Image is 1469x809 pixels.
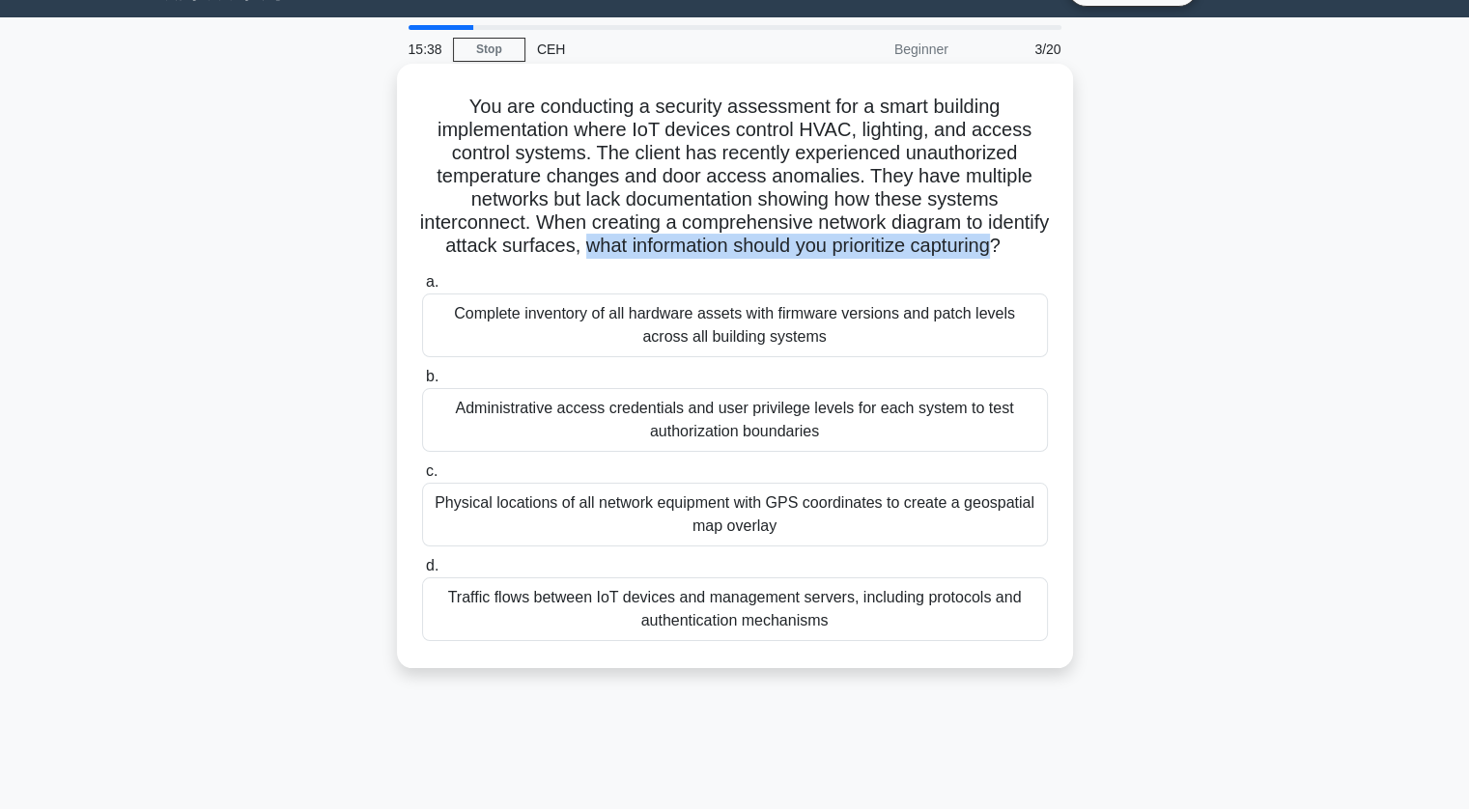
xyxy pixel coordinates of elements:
span: d. [426,557,438,573]
div: Complete inventory of all hardware assets with firmware versions and patch levels across all buil... [422,293,1048,357]
div: 15:38 [397,30,453,69]
div: Administrative access credentials and user privilege levels for each system to test authorization... [422,388,1048,452]
span: b. [426,368,438,384]
div: 3/20 [960,30,1073,69]
div: Traffic flows between IoT devices and management servers, including protocols and authentication ... [422,577,1048,641]
a: Stop [453,38,525,62]
span: a. [426,273,438,290]
div: CEH [525,30,791,69]
h5: You are conducting a security assessment for a smart building implementation where IoT devices co... [420,95,1050,259]
div: Physical locations of all network equipment with GPS coordinates to create a geospatial map overlay [422,483,1048,546]
div: Beginner [791,30,960,69]
span: c. [426,462,438,479]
